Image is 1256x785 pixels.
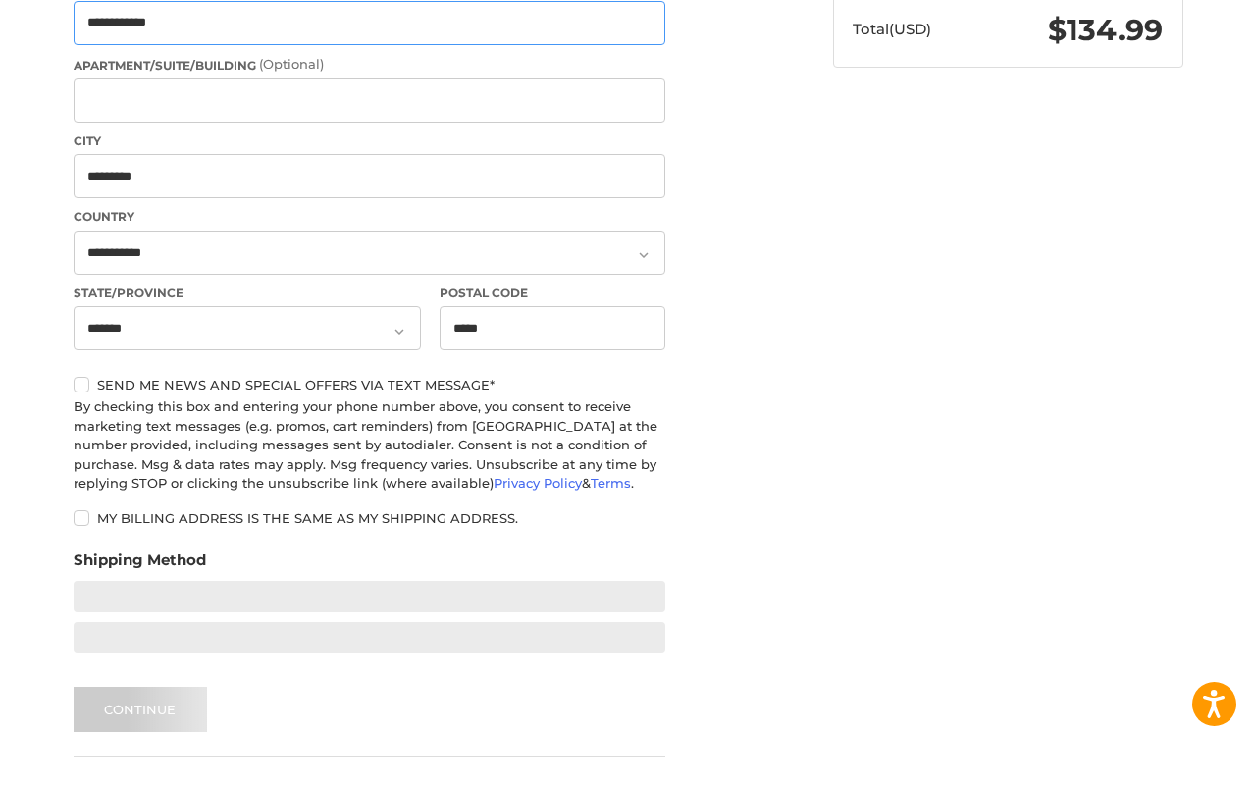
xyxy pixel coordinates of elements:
label: State/Province [74,285,421,302]
div: By checking this box and entering your phone number above, you consent to receive marketing text ... [74,397,665,494]
span: Total (USD) [853,20,931,38]
label: My billing address is the same as my shipping address. [74,510,665,526]
small: (Optional) [259,56,324,72]
button: Continue [74,687,207,732]
label: Apartment/Suite/Building [74,55,665,75]
label: Postal Code [440,285,665,302]
legend: Shipping Method [74,549,206,581]
span: $134.99 [1048,12,1163,48]
label: Send me news and special offers via text message* [74,377,665,392]
label: City [74,132,665,150]
a: Privacy Policy [494,475,582,491]
a: Terms [591,475,631,491]
label: Country [74,208,665,226]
